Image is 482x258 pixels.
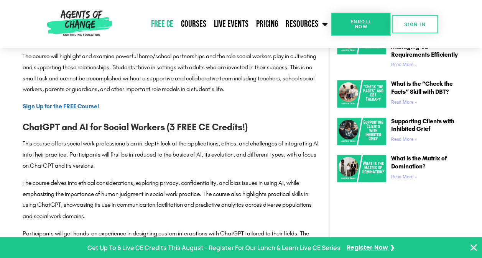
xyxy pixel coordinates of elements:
[23,179,312,219] span: The course delves into ethical considerations, exploring privacy, confidentiality, and bias issue...
[23,140,319,169] span: This course offers social work professionals an in-depth look at the applications, ethics, and ch...
[344,19,378,29] span: Enroll Now
[391,80,453,95] a: What is the “Check the Facts” Skill with DBT?
[392,15,438,33] a: SIGN IN
[391,62,417,67] a: Read more about Multi-State Mental Health Practitioner: Managing CE Requirements Efficiently
[391,174,417,180] a: Read more about What is the Matrix of Domination?
[337,80,386,108] img: “Check the Facts” and DBT
[391,27,458,58] a: Multi-State Mental Health Practitioner: Managing CE Requirements Efficiently
[210,15,252,34] a: Live Events
[404,22,426,27] span: SIGN IN
[337,155,386,182] img: What Is the Matrix of Domination
[87,242,341,253] p: Get Up To 6 Live CE Credits This August - Register For Our Lunch & Learn Live CE Series
[391,137,417,142] a: Read more about Supporting Clients with Inhibited Grief
[391,155,447,170] a: What is the Matrix of Domination?
[331,13,390,36] a: Enroll Now
[23,103,99,110] a: Sign Up for the FREE Course!
[281,15,331,34] a: Resources
[23,51,321,95] p: The course will highlight and examine powerful home/school partnerships and the role social worke...
[23,122,248,132] a: ChatGPT and AI for Social Workers (3 FREE CE Credits!)
[391,118,454,133] a: Supporting Clients with Inhibited Grief
[337,118,386,145] img: Supporting Clients with Inhibited Grief
[347,242,395,253] a: Register Now ❯
[177,15,210,34] a: Courses
[469,243,478,252] button: Close Banner
[115,15,332,34] nav: Menu
[252,15,281,34] a: Pricing
[391,100,417,105] a: Read more about What is the “Check the Facts” Skill with DBT?
[337,27,386,70] a: Multi-State Mental Health Continuing Education
[147,15,177,34] a: Free CE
